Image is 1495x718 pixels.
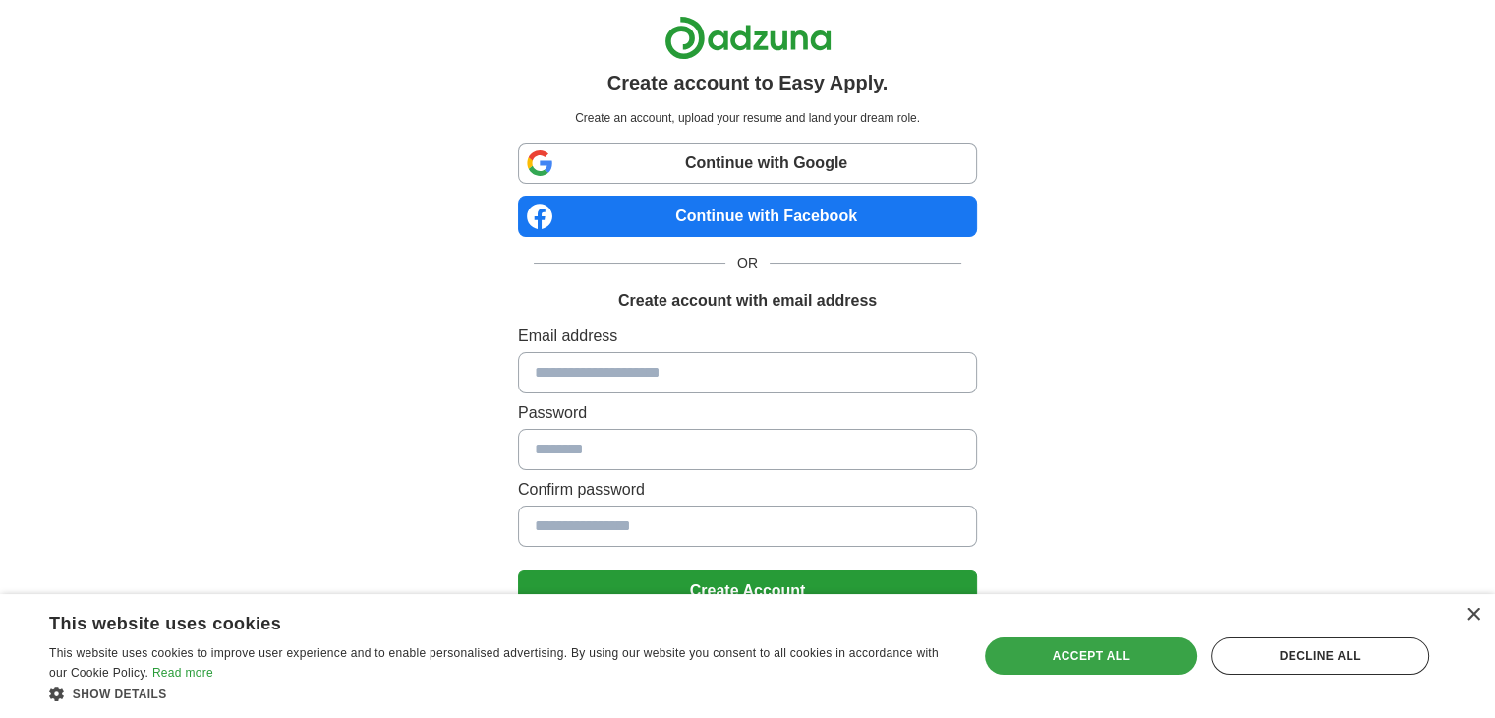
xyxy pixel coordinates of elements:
h1: Create account with email address [618,289,877,313]
span: This website uses cookies to improve user experience and to enable personalised advertising. By u... [49,646,939,680]
span: Show details [73,688,167,701]
div: Close [1466,608,1480,623]
label: Password [518,401,977,425]
div: Accept all [985,637,1197,675]
label: Email address [518,325,977,348]
h1: Create account to Easy Apply. [607,68,889,97]
a: Continue with Google [518,143,977,184]
span: OR [725,253,770,273]
button: Create Account [518,570,977,612]
label: Confirm password [518,478,977,502]
a: Continue with Facebook [518,196,977,237]
img: Adzuna logo [664,16,832,60]
div: Decline all [1211,637,1429,675]
a: Read more, opens a new window [152,666,213,680]
div: This website uses cookies [49,606,901,635]
p: Create an account, upload your resume and land your dream role. [522,109,973,127]
div: Show details [49,684,950,703]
